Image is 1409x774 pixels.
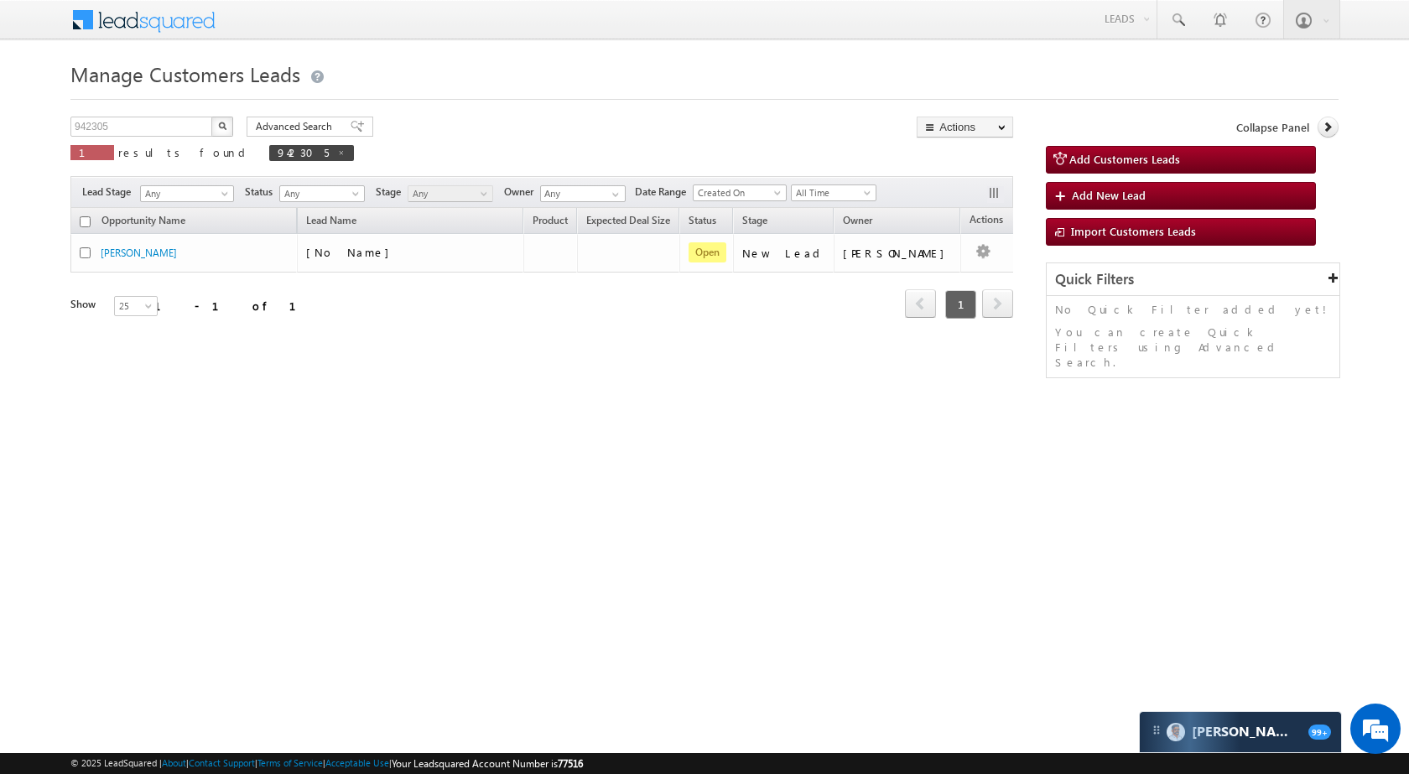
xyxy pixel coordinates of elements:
span: Date Range [635,184,693,200]
p: You can create Quick Filters using Advanced Search. [1055,325,1331,370]
span: next [982,289,1013,318]
span: Stage [742,214,767,226]
div: [PERSON_NAME] [843,246,953,261]
span: Lead Stage [82,184,138,200]
span: Owner [843,214,872,226]
span: Created On [694,185,781,200]
span: [No Name] [306,245,398,259]
div: New Lead [742,246,826,261]
div: 1 - 1 of 1 [154,296,316,315]
p: No Quick Filter added yet! [1055,302,1331,317]
a: Show All Items [603,186,624,203]
span: Opportunity Name [101,214,185,226]
a: [PERSON_NAME] [101,247,177,259]
a: All Time [791,184,876,201]
span: © 2025 LeadSquared | | | | | [70,756,583,771]
span: 1 [79,145,106,159]
a: Acceptable Use [325,757,389,768]
div: Quick Filters [1047,263,1339,296]
span: results found [118,145,252,159]
span: Collapse Panel [1236,120,1309,135]
input: Check all records [80,216,91,227]
span: 1 [945,290,976,319]
span: 77516 [558,757,583,770]
span: Manage Customers Leads [70,60,300,87]
span: Actions [961,210,1011,232]
a: Any [279,185,365,202]
div: Show [70,297,101,312]
span: Status [245,184,279,200]
span: Any [141,186,228,201]
span: Import Customers Leads [1071,224,1196,238]
div: carter-dragCarter[PERSON_NAME]99+ [1139,711,1342,753]
span: 99+ [1308,725,1331,740]
span: Your Leadsquared Account Number is [392,757,583,770]
span: Product [533,214,568,226]
span: Any [408,186,488,201]
span: Advanced Search [256,119,337,134]
a: Stage [734,211,776,233]
img: Carter [1167,723,1185,741]
span: 25 [115,299,159,314]
img: Search [218,122,226,130]
span: Stage [376,184,408,200]
span: All Time [792,185,871,200]
a: About [162,757,186,768]
a: Expected Deal Size [578,211,679,233]
span: 942305 [278,145,329,159]
span: Owner [504,184,540,200]
span: Add Customers Leads [1069,152,1180,166]
span: Open [689,242,726,262]
img: carter-drag [1150,724,1163,737]
a: Terms of Service [257,757,323,768]
a: Any [140,185,234,202]
a: next [982,291,1013,318]
input: Type to Search [540,185,626,202]
span: prev [905,289,936,318]
a: Opportunity Name [93,211,194,233]
a: Any [408,185,493,202]
span: Any [280,186,360,201]
span: Lead Name [298,211,365,233]
a: Created On [693,184,787,201]
a: Status [680,211,725,233]
button: Actions [917,117,1013,138]
a: Contact Support [189,757,255,768]
a: 25 [114,296,158,316]
a: prev [905,291,936,318]
span: Add New Lead [1072,188,1146,202]
span: Expected Deal Size [586,214,670,226]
